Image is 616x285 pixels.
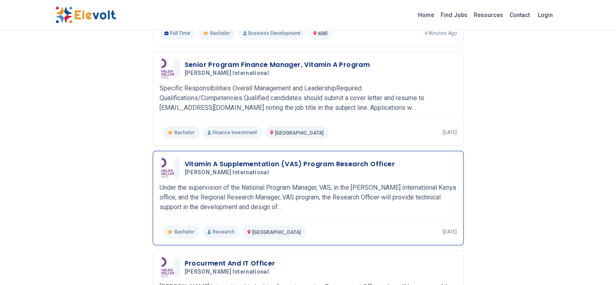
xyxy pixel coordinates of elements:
[160,158,457,238] a: Hellen Keller InternationalVitamin A Supplementation (VAS) Program Research Officer[PERSON_NAME] ...
[424,30,457,36] p: 4 minutes ago
[175,129,194,136] span: Bachelor
[185,259,275,268] h3: Procurment And IT Officer
[175,229,194,235] span: Bachelor
[443,229,457,235] p: [DATE]
[238,27,305,40] p: Business Development
[202,126,262,139] p: Finance Investment
[160,58,457,139] a: Hellen Keller InternationalSenior Program Finance Manager, Vitamin A Program[PERSON_NAME] Interna...
[162,257,178,277] img: Hellen Keller International
[471,9,506,21] a: Resources
[533,7,558,23] a: Login
[210,30,230,36] span: Bachelor
[185,70,269,77] span: [PERSON_NAME] International
[185,159,395,169] h3: Vitamin A Supplementation (VAS) Program Research Officer
[160,27,196,40] p: Full Time
[437,9,471,21] a: Find Jobs
[443,129,457,136] p: [DATE]
[318,31,328,36] span: Kilifi
[576,246,616,285] iframe: Chat Widget
[506,9,533,21] a: Contact
[185,169,269,176] span: [PERSON_NAME] International
[160,84,457,113] p: Specific Responsibilities Overall Management and LeadershipRequired Qualifications/Competencies Q...
[202,225,239,238] p: Research
[415,9,437,21] a: Home
[252,229,301,235] span: [GEOGRAPHIC_DATA]
[162,158,178,178] img: Hellen Keller International
[185,268,269,276] span: [PERSON_NAME] International
[275,130,324,136] span: [GEOGRAPHIC_DATA]
[477,36,577,280] iframe: Advertisement
[160,183,457,212] p: Under the supervision of the National Program Manager, VAS, in the [PERSON_NAME] International Ke...
[162,58,178,78] img: Hellen Keller International
[185,60,370,70] h3: Senior Program Finance Manager, Vitamin A Program
[55,6,116,24] img: Elevolt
